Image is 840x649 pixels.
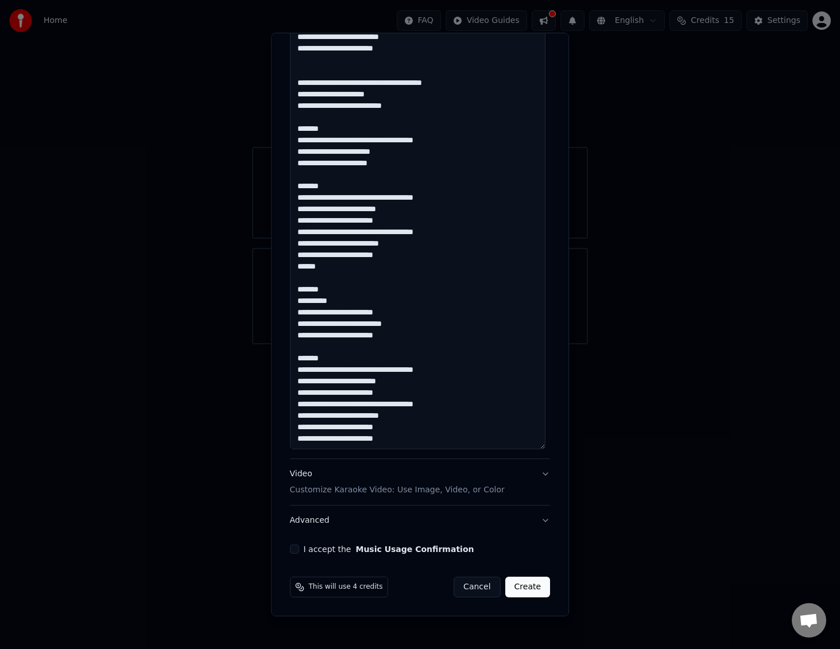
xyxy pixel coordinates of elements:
button: Cancel [454,577,500,597]
p: Customize Karaoke Video: Use Image, Video, or Color [290,484,505,496]
span: This will use 4 credits [309,582,383,592]
button: Advanced [290,506,551,535]
label: I accept the [304,545,474,553]
button: I accept the [356,545,474,553]
button: VideoCustomize Karaoke Video: Use Image, Video, or Color [290,460,551,506]
div: Video [290,469,505,496]
button: Create [505,577,551,597]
